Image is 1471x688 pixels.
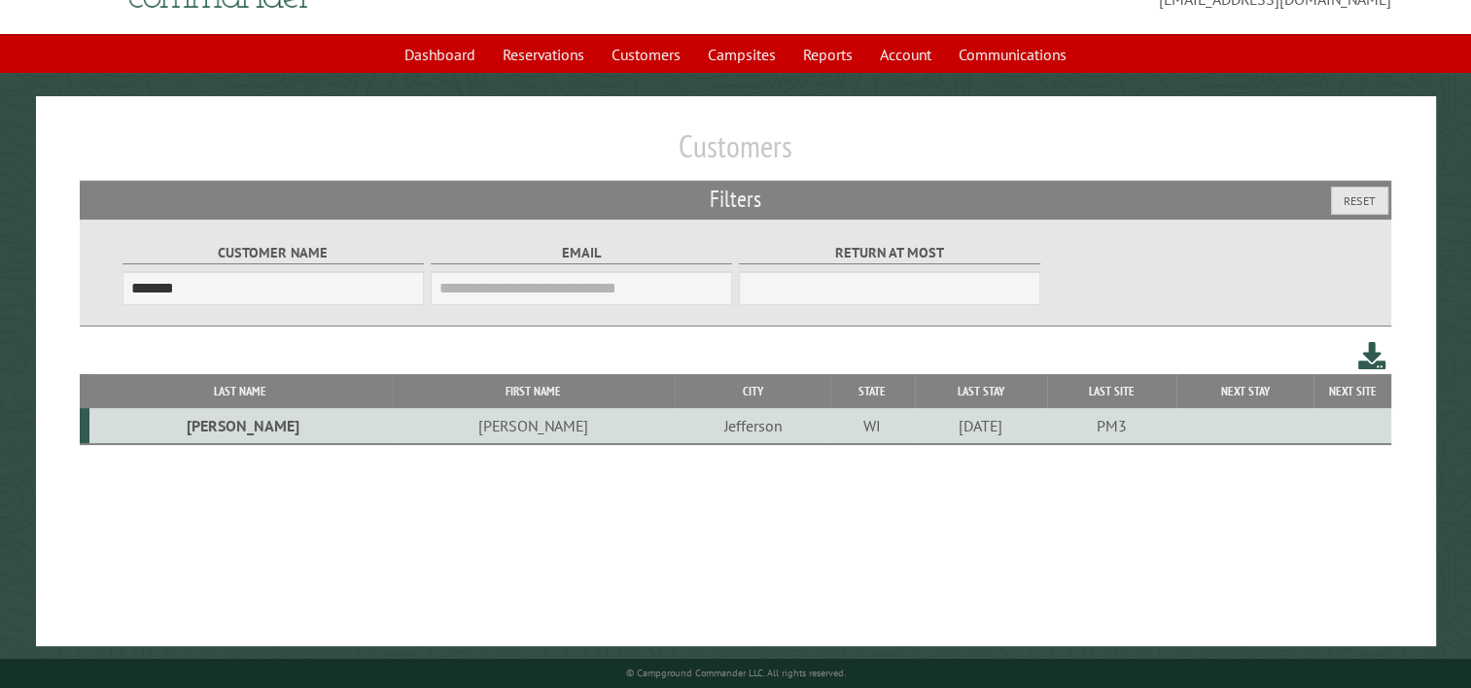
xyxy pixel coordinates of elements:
th: Last Stay [915,374,1047,408]
td: [PERSON_NAME] [89,408,392,444]
label: Return at most [739,242,1041,264]
a: Dashboard [393,36,487,73]
th: State [830,374,915,408]
a: Reservations [491,36,596,73]
td: PM3 [1047,408,1176,444]
small: © Campground Commander LLC. All rights reserved. [626,667,846,679]
label: Customer Name [123,242,425,264]
a: Communications [947,36,1078,73]
th: Last Site [1047,374,1176,408]
th: Last Name [89,374,392,408]
h2: Filters [80,181,1391,218]
td: WI [830,408,915,444]
a: Download this customer list (.csv) [1358,338,1386,374]
td: [PERSON_NAME] [392,408,676,444]
a: Customers [600,36,692,73]
a: Reports [791,36,864,73]
h1: Customers [80,127,1391,181]
td: Jefferson [675,408,830,444]
th: Next Stay [1176,374,1313,408]
th: First Name [392,374,676,408]
th: City [675,374,830,408]
a: Account [868,36,943,73]
button: Reset [1331,187,1388,215]
label: Email [431,242,733,264]
th: Next Site [1313,374,1391,408]
div: [DATE] [918,416,1044,435]
a: Campsites [696,36,788,73]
